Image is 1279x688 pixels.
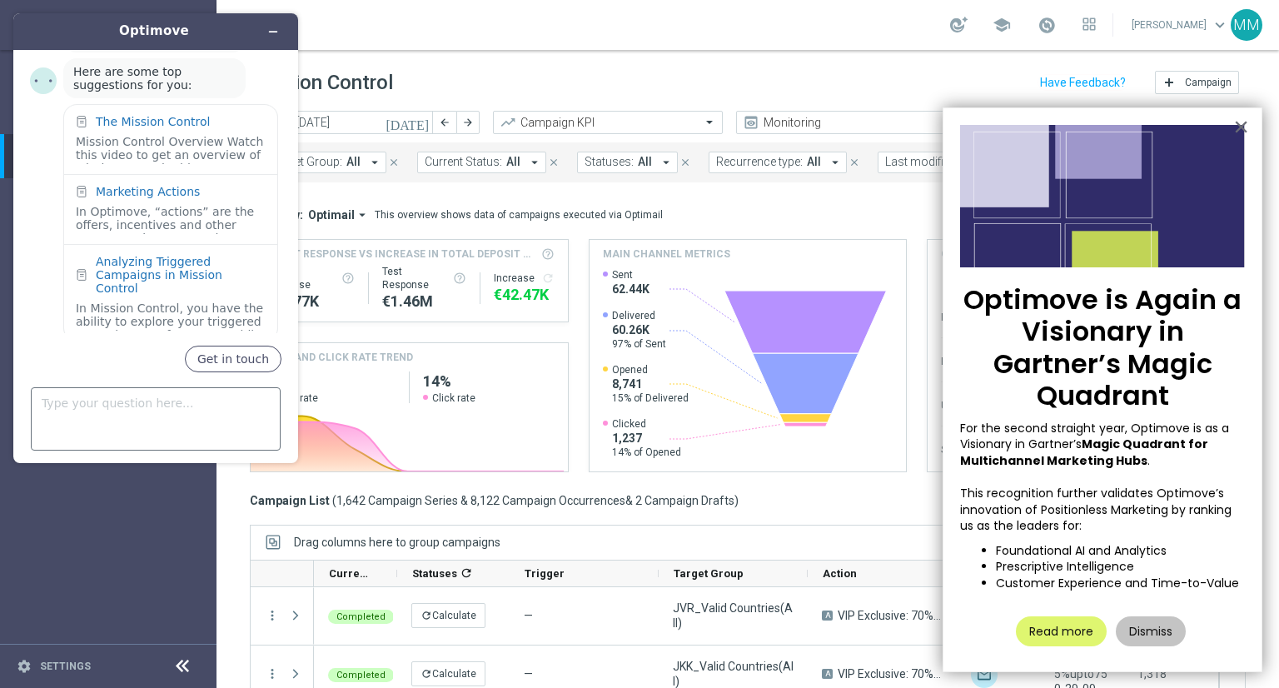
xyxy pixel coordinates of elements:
[17,659,32,674] i: settings
[971,661,998,688] img: Optimail
[386,115,430,130] i: [DATE]
[996,576,1245,592] li: Customer Experience and Time-to-Value
[612,446,681,459] span: 14% of Opened
[941,346,1008,373] div: Bounced
[493,111,723,134] ng-select: Campaign KPI
[494,272,555,285] div: Increase
[264,350,413,365] h4: OPEN AND CLICK RATE TREND
[1147,452,1150,469] span: .
[1162,76,1176,89] i: add
[264,371,396,391] h2: 15%
[885,155,973,169] span: Last modified by:
[73,65,192,92] span: Here are some top suggestions for you:
[612,376,689,391] span: 8,741
[996,543,1245,560] li: Foundational AI and Analytics
[1040,77,1126,88] input: Have Feedback?
[960,436,1211,469] strong: Magic Quadrant for Multichannel Marketing Hubs
[250,71,393,95] h1: Mission Control
[64,175,277,244] div: Marketing ActionsIn Optimove, “actions” are the offers, incentives and other messages that you se...
[425,155,502,169] span: Current Status:
[64,105,277,174] div: The Mission ControlMission Control Overview Watch this video to get an overview of Mission Contro...
[1130,12,1231,37] a: [PERSON_NAME]
[346,155,361,169] span: All
[524,609,533,622] span: —
[541,272,555,285] i: refresh
[64,245,277,341] div: Analyzing Triggered Campaigns in Mission ControlIn Mission Control, you have the ability to explo...
[838,666,943,681] span: VIP Exclusive: 70% Upto $700
[525,567,565,580] span: Trigger
[308,207,355,222] span: Optimail
[612,282,649,297] span: 62.44K
[40,661,91,671] a: Settings
[996,559,1245,576] li: Prescriptive Intelligence
[294,536,500,549] span: Drag columns here to group campaigns
[960,420,1232,453] span: For the second straight year, Optimove is as a Visionary in Gartner’s
[612,417,681,431] span: Clicked
[734,493,739,508] span: )
[460,566,473,580] i: refresh
[250,493,739,508] h3: Campaign List
[960,284,1245,412] p: Optimove is Again a Visionary in Gartner’s Magic Quadrant
[328,666,394,682] colored-tag: Completed
[294,536,500,549] div: Row Groups
[382,265,466,292] div: Test Response
[329,567,369,580] span: Current Status
[849,157,860,168] i: close
[612,309,666,322] span: Delivered
[421,610,432,621] i: refresh
[585,155,634,169] span: Statuses:
[421,668,432,680] i: refresh
[1016,616,1107,646] button: Read more
[603,247,730,262] h4: Main channel metrics
[612,431,681,446] span: 1,237
[251,587,314,646] div: Press SPACE to select this row.
[527,155,542,170] i: arrow_drop_down
[941,435,1008,461] div: Spam reported
[76,302,266,331] div: In Mission Control, you have the ability to explore your triggered campaigns’ performance. While ...
[960,486,1245,535] p: This recognition further validates Optimove’s innovation of Positionless Marketing by ranking us ...
[635,493,734,508] span: 2 Campaign Drafts
[355,207,370,222] i: arrow_drop_down
[367,155,382,170] i: arrow_drop_down
[548,157,560,168] i: close
[612,268,649,282] span: Sent
[264,247,536,262] span: Direct Response VS Increase In Total Deposit Amount
[612,322,666,337] span: 60.26K
[332,493,336,508] span: (
[674,567,744,580] span: Target Group
[638,155,652,169] span: All
[838,608,943,623] span: VIP Exclusive: 70% Upto $700
[76,205,266,234] div: In Optimove, “actions” are the offers, incentives and other messages that you send to your custom...
[336,493,625,508] span: 1,642 Campaign Series & 8,122 Campaign Occurrences
[1137,667,1167,681] span: 1,318
[524,667,533,681] span: —
[388,157,400,168] i: close
[494,285,555,305] div: €42,465
[96,115,210,128] div: The Mission Control
[265,608,280,623] i: more_vert
[823,567,857,580] span: Action
[328,608,394,624] colored-tag: Completed
[432,391,475,405] span: Click rate
[411,661,485,686] button: Calculate
[941,391,1008,417] div: Unsubscribed
[807,155,821,169] span: All
[506,155,520,169] span: All
[1185,77,1232,88] span: Campaign
[411,603,485,628] button: Calculate
[76,135,266,164] div: Mission Control Overview Watch this video to get an overview of Mission Control. Video Transcript...
[941,302,1008,329] div: Dropped
[612,391,689,405] span: 15% of Delivered
[625,494,633,507] span: &
[679,157,691,168] i: close
[736,111,966,134] ng-select: Monitoring
[96,255,266,295] div: Analyzing Triggered Campaigns in Mission Control
[336,670,386,681] span: Completed
[1233,113,1249,140] button: Close
[96,185,200,198] div: Marketing Actions
[439,117,450,128] i: arrow_back
[828,155,843,170] i: arrow_drop_down
[743,114,759,131] i: preview
[260,20,286,43] button: Minimize widget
